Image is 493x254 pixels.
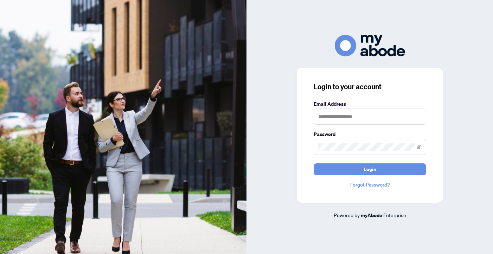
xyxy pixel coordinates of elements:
h3: Login to your account [314,82,426,92]
img: ma-logo [335,35,405,56]
button: Login [314,163,426,175]
label: Password [314,130,426,138]
a: myAbode [361,211,382,219]
a: Forgot Password? [314,181,426,189]
span: Enterprise [383,212,406,218]
label: Email Address [314,100,426,108]
span: Powered by [334,212,360,218]
span: eye-invisible [417,144,422,149]
span: Login [364,164,376,175]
